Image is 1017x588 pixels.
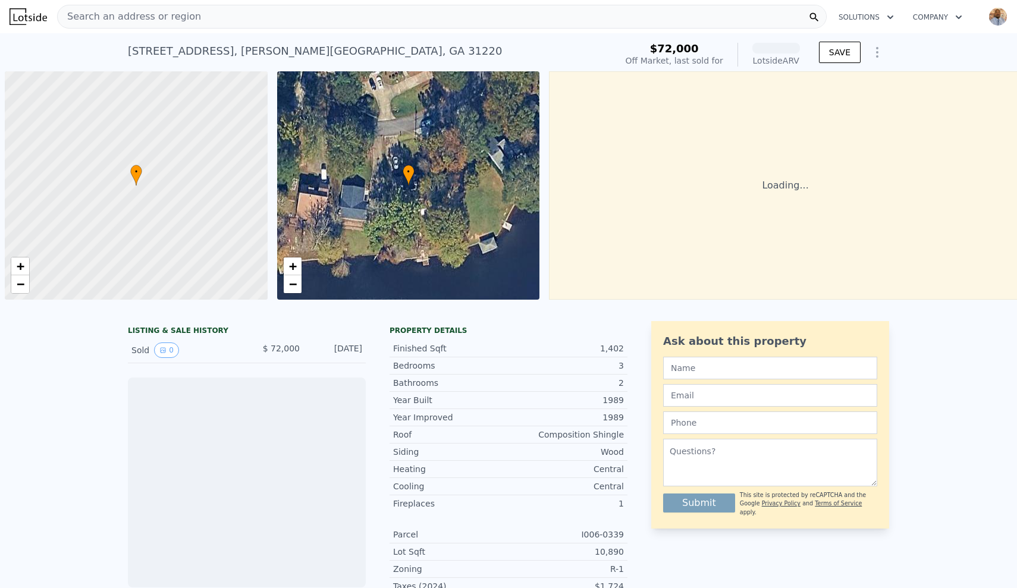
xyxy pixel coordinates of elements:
div: Bedrooms [393,360,508,372]
button: SAVE [819,42,861,63]
div: Parcel [393,529,508,540]
div: Ask about this property [663,333,877,350]
span: $ 72,000 [263,344,300,353]
a: Zoom in [11,257,29,275]
input: Name [663,357,877,379]
span: + [288,259,296,273]
img: avatar [988,7,1007,26]
div: LISTING & SALE HISTORY [128,326,366,338]
div: Lotside ARV [752,55,800,67]
button: Submit [663,493,735,512]
div: [DATE] [309,342,362,358]
button: Solutions [829,7,903,28]
div: Property details [390,326,627,335]
div: Fireplaces [393,498,508,510]
span: • [130,166,142,177]
div: Year Improved [393,411,508,423]
div: 1 [508,498,624,510]
div: I006-0339 [508,529,624,540]
a: Terms of Service [815,500,862,507]
div: 10,890 [508,546,624,558]
div: Zoning [393,563,508,575]
img: Lotside [10,8,47,25]
div: • [130,165,142,185]
div: Finished Sqft [393,342,508,354]
a: Zoom out [284,275,302,293]
div: • [403,165,415,185]
div: [STREET_ADDRESS] , [PERSON_NAME][GEOGRAPHIC_DATA] , GA 31220 [128,43,502,59]
button: Company [903,7,972,28]
div: Lot Sqft [393,546,508,558]
div: Year Built [393,394,508,406]
a: Zoom out [11,275,29,293]
div: 1989 [508,394,624,406]
div: 1989 [508,411,624,423]
span: − [288,276,296,291]
span: + [17,259,24,273]
div: Bathrooms [393,377,508,389]
input: Phone [663,411,877,434]
div: 3 [508,360,624,372]
div: Roof [393,429,508,441]
button: Show Options [865,40,889,64]
a: Privacy Policy [762,500,801,507]
div: Off Market, last sold for [626,55,723,67]
span: $72,000 [650,42,699,55]
div: R-1 [508,563,624,575]
div: Sold [131,342,237,358]
span: • [403,166,415,177]
div: Heating [393,463,508,475]
div: Central [508,480,624,492]
div: 2 [508,377,624,389]
input: Email [663,384,877,407]
button: View historical data [154,342,179,358]
div: Cooling [393,480,508,492]
span: − [17,276,24,291]
div: Siding [393,446,508,458]
div: Central [508,463,624,475]
div: Wood [508,446,624,458]
a: Zoom in [284,257,302,275]
span: Search an address or region [58,10,201,24]
div: 1,402 [508,342,624,354]
div: Composition Shingle [508,429,624,441]
div: This site is protected by reCAPTCHA and the Google and apply. [740,491,877,517]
